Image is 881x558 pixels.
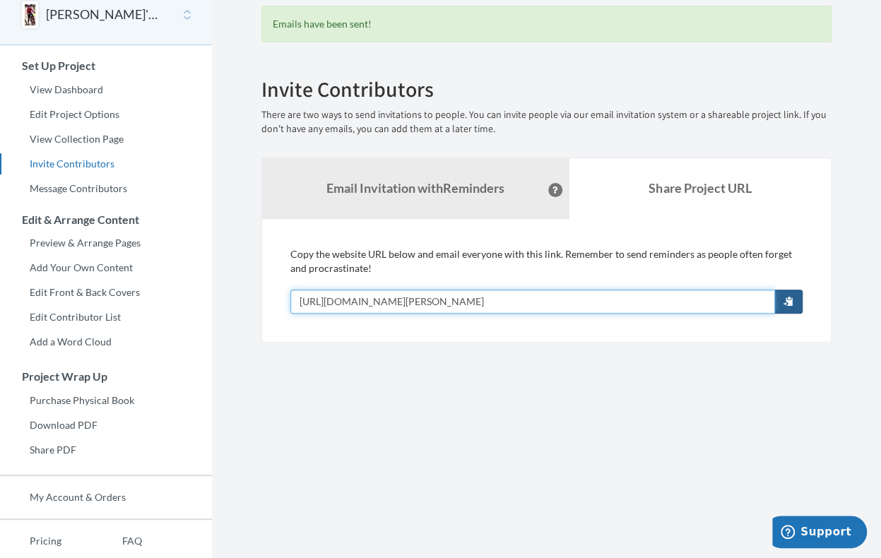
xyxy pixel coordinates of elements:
p: There are two ways to send invitations to people. You can invite people via our email invitation ... [261,108,832,136]
h3: Set Up Project [1,59,212,72]
div: Copy the website URL below and email everyone with this link. Remember to send reminders as peopl... [290,247,803,314]
div: Emails have been sent! [261,6,832,42]
b: Share Project URL [649,180,751,196]
strong: Email Invitation with Reminders [326,180,504,196]
button: [PERSON_NAME]'s 40th - A life of adventure [46,6,160,24]
a: FAQ [93,530,142,552]
h3: Project Wrap Up [1,370,212,383]
h2: Invite Contributors [261,78,832,101]
h3: Edit & Arrange Content [1,213,212,226]
iframe: Opens a widget where you can chat to one of our agents [772,516,867,551]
